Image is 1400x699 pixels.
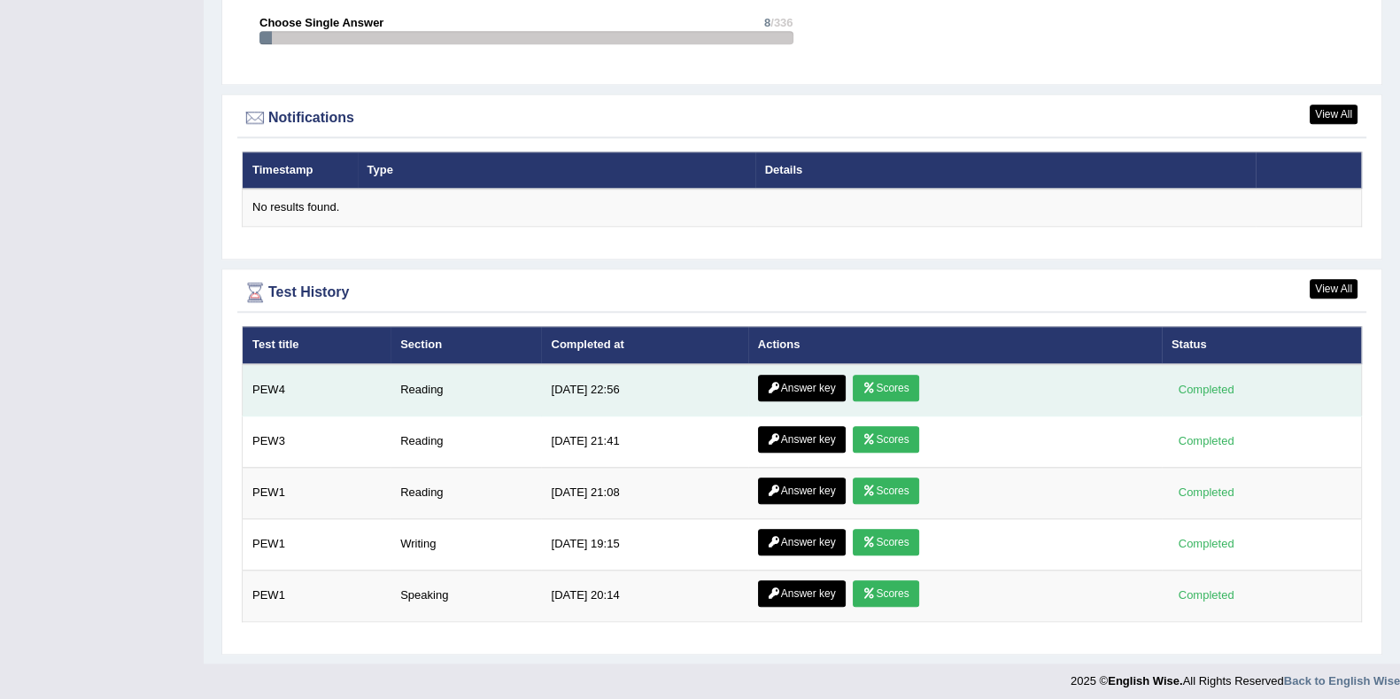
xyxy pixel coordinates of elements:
[391,570,541,621] td: Speaking
[758,529,846,555] a: Answer key
[1172,431,1241,450] div: Completed
[853,426,918,453] a: Scores
[541,467,747,518] td: [DATE] 21:08
[853,478,918,504] a: Scores
[755,151,1256,189] th: Details
[391,416,541,467] td: Reading
[748,326,1162,363] th: Actions
[1162,326,1362,363] th: Status
[764,16,770,29] span: 8
[541,570,747,621] td: [DATE] 20:14
[1108,674,1182,687] strong: English Wise.
[541,518,747,570] td: [DATE] 19:15
[1071,664,1400,689] div: 2025 © All Rights Reserved
[391,518,541,570] td: Writing
[243,364,391,416] td: PEW4
[1172,483,1241,501] div: Completed
[1284,674,1400,687] a: Back to English Wise
[1172,586,1241,604] div: Completed
[358,151,755,189] th: Type
[758,426,846,453] a: Answer key
[259,16,383,29] strong: Choose Single Answer
[1172,534,1241,553] div: Completed
[391,364,541,416] td: Reading
[853,529,918,555] a: Scores
[243,467,391,518] td: PEW1
[252,199,1351,216] div: No results found.
[541,416,747,467] td: [DATE] 21:41
[541,364,747,416] td: [DATE] 22:56
[243,416,391,467] td: PEW3
[541,326,747,363] th: Completed at
[243,151,358,189] th: Timestamp
[242,105,1362,131] div: Notifications
[1310,105,1357,124] a: View All
[1310,279,1357,299] a: View All
[758,580,846,607] a: Answer key
[391,467,541,518] td: Reading
[758,478,846,504] a: Answer key
[1172,380,1241,399] div: Completed
[758,375,846,401] a: Answer key
[243,518,391,570] td: PEW1
[243,570,391,621] td: PEW1
[242,279,1362,306] div: Test History
[243,326,391,363] th: Test title
[770,16,793,29] span: /336
[391,326,541,363] th: Section
[853,375,918,401] a: Scores
[853,580,918,607] a: Scores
